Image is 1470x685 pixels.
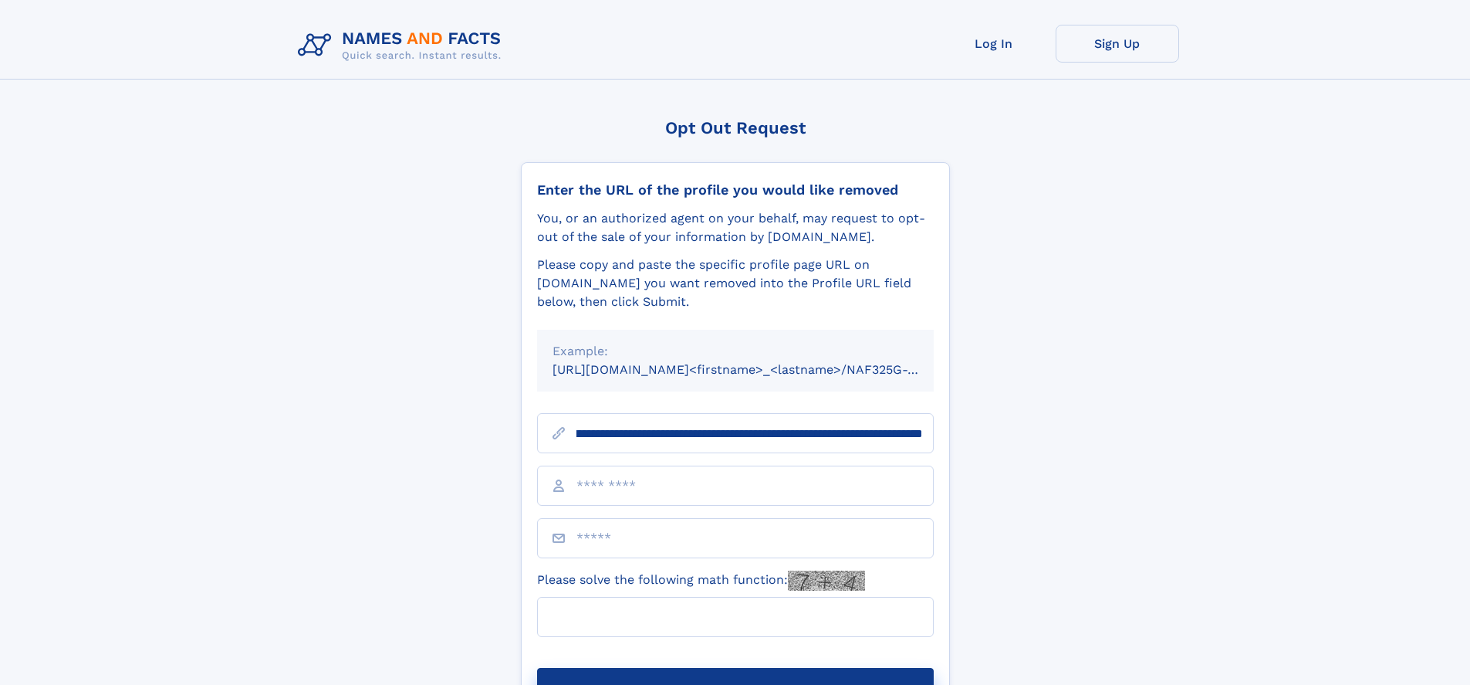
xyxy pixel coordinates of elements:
[537,181,934,198] div: Enter the URL of the profile you would like removed
[521,118,950,137] div: Opt Out Request
[292,25,514,66] img: Logo Names and Facts
[537,571,865,591] label: Please solve the following math function:
[537,209,934,246] div: You, or an authorized agent on your behalf, may request to opt-out of the sale of your informatio...
[1056,25,1179,63] a: Sign Up
[553,342,918,361] div: Example:
[932,25,1056,63] a: Log In
[537,256,934,311] div: Please copy and paste the specific profile page URL on [DOMAIN_NAME] you want removed into the Pr...
[553,362,963,377] small: [URL][DOMAIN_NAME]<firstname>_<lastname>/NAF325G-xxxxxxxx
